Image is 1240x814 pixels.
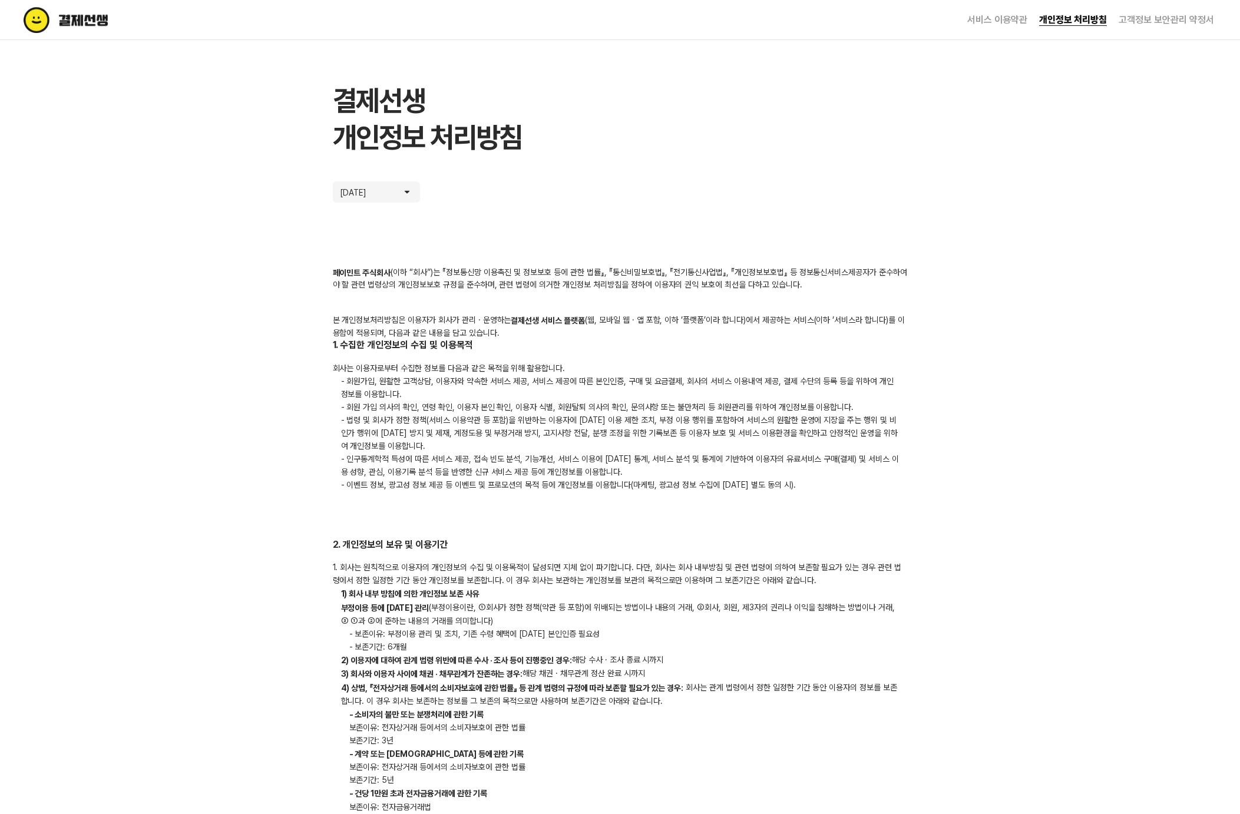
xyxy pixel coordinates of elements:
p: - 인구통계학적 특성에 따른 서비스 제공, 접속 빈도 분석, 기능개선, 서비스 이용에 [DATE] 통계, 서비스 분석 및 통계에 기반하여 이용자의 유료서비스 구매(결제) 및 ... [333,452,908,478]
h2: 1. 수집한 개인정보의 수집 및 이용목적 [333,339,908,352]
b: - 계약 또는 [DEMOGRAPHIC_DATA] 등에 관한 기록 [349,749,524,759]
span: 보존이유: 전자상거래 등에서의 소비자보호에 관한 법률 [341,762,534,772]
b: 페이민트 주식회사 [333,268,391,277]
button: [DATE] [333,181,420,203]
p: 해당 채권 · 채무관계 정산 완료 시까지 [333,667,908,680]
h1: 결제선생 개인정보 처리방침 [333,82,908,155]
b: - 건당 1만원 초과 전자금융거래에 관한 기록 [349,789,487,799]
div: 회사는 이용자로부터 수집한 정보를 다음과 같은 목적을 위해 활용합니다. [333,362,908,491]
span: 보존이유: 전자금융거래법 [341,802,440,812]
b: 부정이용 등에 [DATE] 관리 [341,603,429,613]
b: 4) 상법, 『전자상거래 등에서의 소비자보호에 관한 법률』 등 관계 법령의 규정에 따라 보존할 필요가 있는 경우: [341,683,684,693]
a: 서비스 이용약관 [967,14,1027,25]
p: [DATE] [340,186,375,198]
b: 2) 이용자에 대하여 관계 법령 위반에 따른 수사 · 조사 등이 진행중인 경우: [341,656,572,665]
b: - 소비자의 불만 또는 분쟁처리에 관한 기록 [349,710,484,719]
a: 개인정보 처리방침 [1039,14,1107,26]
p: 회사는 관계 법령에서 정한 일정한 기간 동안 이용자의 정보를 보존합니다. 이 경우 회사는 보존하는 정보를 그 보존의 목적으로만 사용하며 보존기간은 아래와 같습니다. [333,681,908,707]
p: - 이벤트 정보, 광고성 정보 제공 등 이벤트 및 프로모션의 목적 등에 개인정보를 이용합니다(마케팅, 광고성 정보 수집에 [DATE] 별도 동의 시). [333,478,908,491]
p: (부정이용이란, ①회사가 정한 정책(약관 등 포함)에 위배되는 방법이나 내용의 거래, ②회사, 회원, 제3자의 권리나 이익을 침해하는 방법이나 거래, ③ ①과 ②에 준하는 내... [333,601,908,627]
img: arrow icon [401,186,413,198]
a: 고객정보 보안관리 약정서 [1119,14,1214,25]
b: 결제선생 서비스 플랫폼 [511,316,585,326]
p: - 회원가입, 원활한 고객상담, 이용자와 약속한 서비스 제공, 서비스 제공에 따른 본인인증, 구매 및 요금결제, 회사의 서비스 이용내역 제공, 결제 수단의 등록 등을 위하여 ... [333,375,908,401]
h2: 2. 개인정보의 보유 및 이용기간 [333,538,908,552]
p: 해당 수사 · 조사 종료 시까지 [333,653,908,667]
p: - 회원 가입 의사의 확인, 연령 확인, 이용자 본인 확인, 이용자 식별, 회원탈퇴 의사의 확인, 문의사항 또는 불만처리 등 회원관리를 위하여 개인정보를 이용합니다. [333,401,908,413]
p: - 법령 및 회사가 정한 정책(서비스 이용약관 등 포함)을 위반하는 이용자에 [DATE] 이용 제한 조치, 부정 이용 행위를 포함하여 서비스의 원활한 운영에 지장을 주는 행위... [333,413,908,452]
b: 3) 회사와 이용자 사이에 채권 · 채무관계가 잔존하는 경우: [341,670,523,679]
span: 보존기간: 3년 [341,736,402,745]
b: 1) 회사 내부 방침에 의한 개인정보 보존 사유 [341,590,480,599]
img: terms logo [24,7,158,33]
span: - 보존기간: 6개월 [341,642,416,651]
span: - 보존이유: 부정이용 관리 및 조치, 기존 수령 혜택에 [DATE] 본인인증 필요성 [341,629,608,638]
span: 보존이유: 전자상거래 등에서의 소비자보호에 관한 법률 [341,723,534,732]
span: 보존기간: 5년 [341,775,403,785]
